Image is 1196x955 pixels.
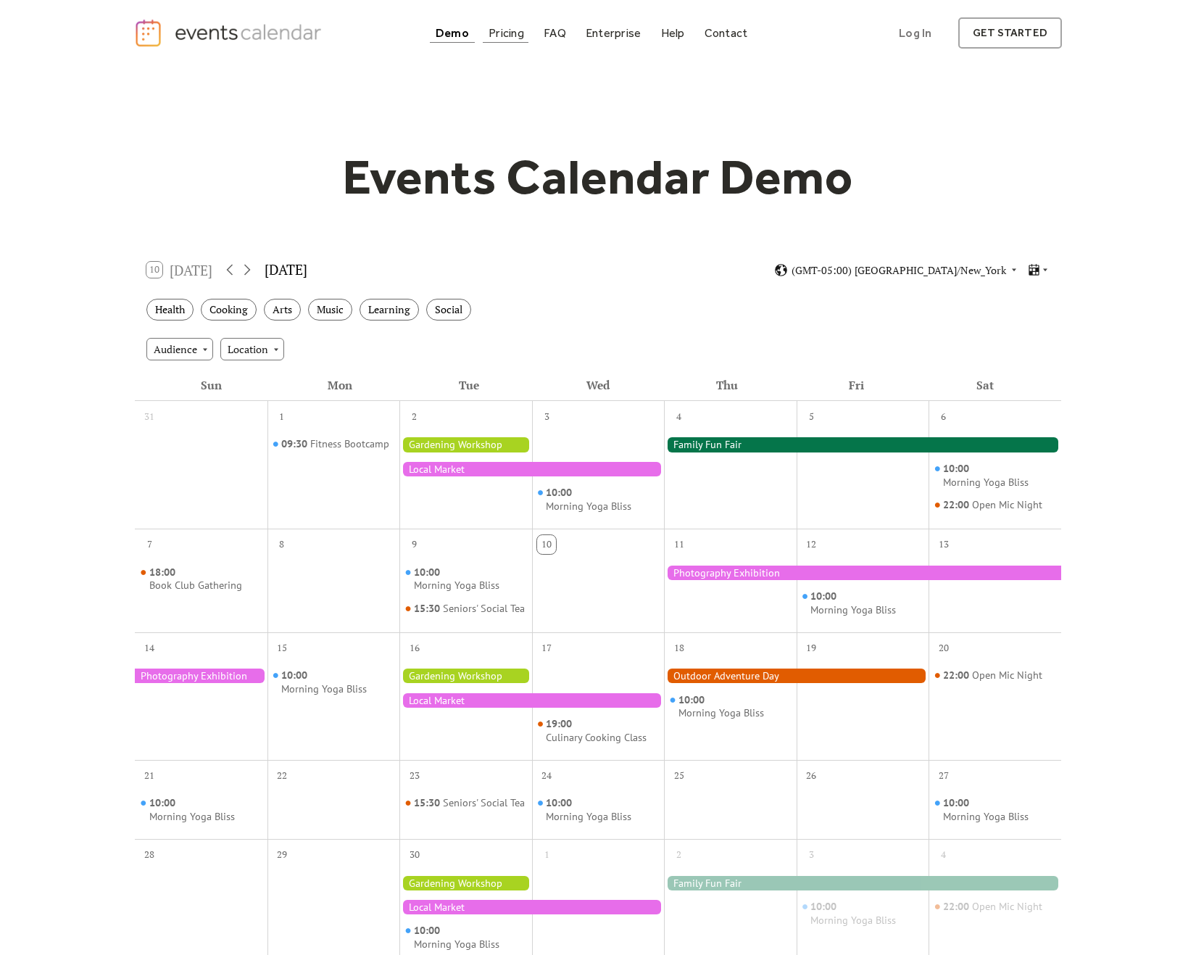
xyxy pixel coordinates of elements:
div: Enterprise [586,29,641,37]
div: Contact [705,29,748,37]
a: FAQ [538,23,572,43]
a: Contact [699,23,754,43]
a: Pricing [483,23,530,43]
a: home [134,18,325,48]
div: FAQ [544,29,566,37]
a: Help [655,23,691,43]
div: Demo [436,29,469,37]
a: Demo [430,23,475,43]
a: Log In [884,17,946,49]
a: get started [958,17,1062,49]
div: Help [661,29,685,37]
a: Enterprise [580,23,647,43]
h1: Events Calendar Demo [320,147,876,207]
div: Pricing [489,29,524,37]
